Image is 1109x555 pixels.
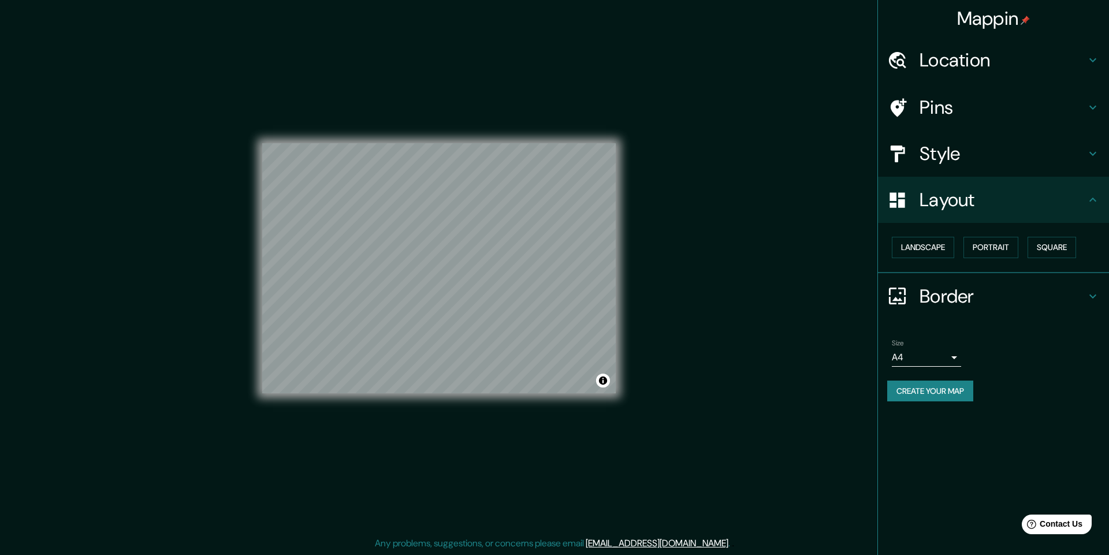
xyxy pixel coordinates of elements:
[375,537,730,550] p: Any problems, suggestions, or concerns please email .
[878,273,1109,319] div: Border
[892,237,954,258] button: Landscape
[920,96,1086,119] h4: Pins
[262,143,616,393] canvas: Map
[1028,237,1076,258] button: Square
[963,237,1018,258] button: Portrait
[878,37,1109,83] div: Location
[920,188,1086,211] h4: Layout
[878,84,1109,131] div: Pins
[730,537,732,550] div: .
[920,285,1086,308] h4: Border
[957,7,1030,30] h4: Mappin
[920,49,1086,72] h4: Location
[1006,510,1096,542] iframe: Help widget launcher
[878,177,1109,223] div: Layout
[878,131,1109,177] div: Style
[596,374,610,388] button: Toggle attribution
[892,348,961,367] div: A4
[732,537,734,550] div: .
[892,338,904,348] label: Size
[887,381,973,402] button: Create your map
[920,142,1086,165] h4: Style
[1021,16,1030,25] img: pin-icon.png
[586,537,728,549] a: [EMAIL_ADDRESS][DOMAIN_NAME]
